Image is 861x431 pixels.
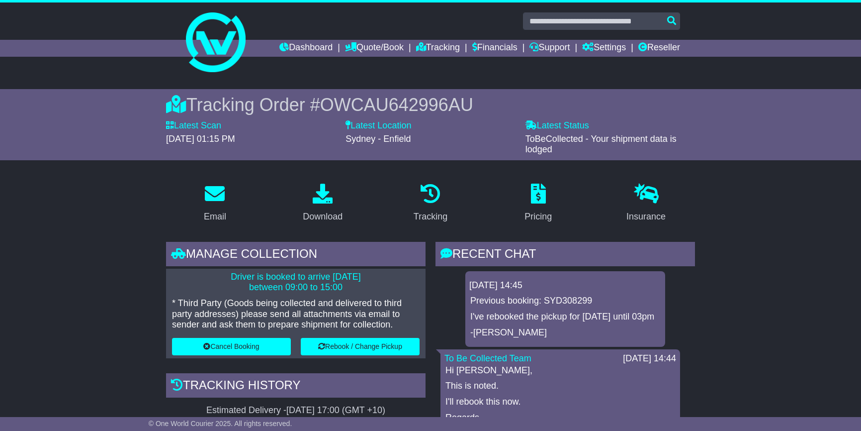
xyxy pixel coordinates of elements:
[529,40,570,57] a: Support
[472,40,517,57] a: Financials
[279,40,333,57] a: Dashboard
[435,242,695,269] div: RECENT CHAT
[470,296,660,307] p: Previous booking: SYD308299
[172,272,420,293] p: Driver is booked to arrive [DATE] between 09:00 to 15:00
[345,40,404,57] a: Quote/Book
[301,338,420,355] button: Rebook / Change Pickup
[166,405,426,416] div: Estimated Delivery -
[626,210,666,223] div: Insurance
[470,312,660,323] p: I've rebooked the pickup for [DATE] until 03pm
[204,210,226,223] div: Email
[623,353,676,364] div: [DATE] 14:44
[414,210,447,223] div: Tracking
[445,397,675,408] p: I'll rebook this now.
[582,40,626,57] a: Settings
[445,365,675,376] p: Hi [PERSON_NAME],
[469,280,661,291] div: [DATE] 14:45
[407,180,454,227] a: Tracking
[525,134,677,155] span: ToBeCollected - Your shipment data is lodged
[166,94,695,115] div: Tracking Order #
[172,298,420,330] p: * Third Party (Goods being collected and delivered to third party addresses) please send all atta...
[286,405,385,416] div: [DATE] 17:00 (GMT +10)
[197,180,233,227] a: Email
[416,40,460,57] a: Tracking
[149,420,292,428] span: © One World Courier 2025. All rights reserved.
[172,338,291,355] button: Cancel Booking
[166,120,221,131] label: Latest Scan
[296,180,349,227] a: Download
[524,210,552,223] div: Pricing
[445,381,675,392] p: This is noted.
[320,95,473,115] span: OWCAU642996AU
[166,242,426,269] div: Manage collection
[620,180,672,227] a: Insurance
[345,120,411,131] label: Latest Location
[444,353,531,363] a: To Be Collected Team
[166,134,235,144] span: [DATE] 01:15 PM
[445,413,675,424] p: Regards,
[303,210,343,223] div: Download
[638,40,680,57] a: Reseller
[345,134,411,144] span: Sydney - Enfield
[518,180,558,227] a: Pricing
[470,327,660,338] p: -[PERSON_NAME]
[525,120,589,131] label: Latest Status
[166,373,426,400] div: Tracking history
